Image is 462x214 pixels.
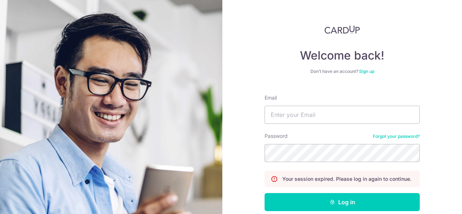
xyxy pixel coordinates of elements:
label: Email [265,94,277,101]
h4: Welcome back! [265,48,420,63]
label: Password [265,132,288,140]
a: Forgot your password? [373,134,420,139]
img: CardUp Logo [324,25,360,34]
input: Enter your Email [265,106,420,124]
button: Log in [265,193,420,211]
a: Sign up [359,69,374,74]
div: Don’t have an account? [265,69,420,74]
p: Your session expired. Please log in again to continue. [282,175,411,183]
